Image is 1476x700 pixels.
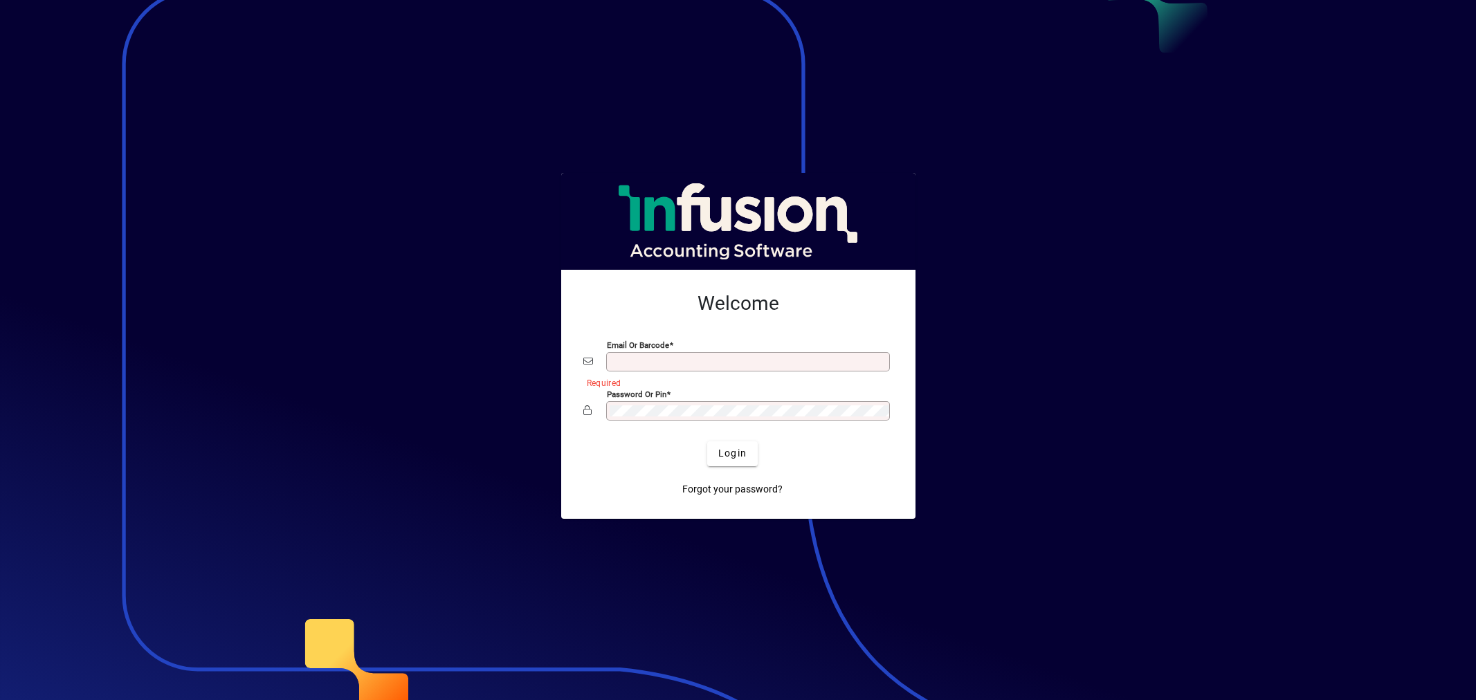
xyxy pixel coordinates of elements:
[682,482,783,497] span: Forgot your password?
[718,446,747,461] span: Login
[587,375,882,389] mat-error: Required
[677,477,788,502] a: Forgot your password?
[583,292,893,315] h2: Welcome
[707,441,758,466] button: Login
[607,389,666,398] mat-label: Password or Pin
[607,340,669,349] mat-label: Email or Barcode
